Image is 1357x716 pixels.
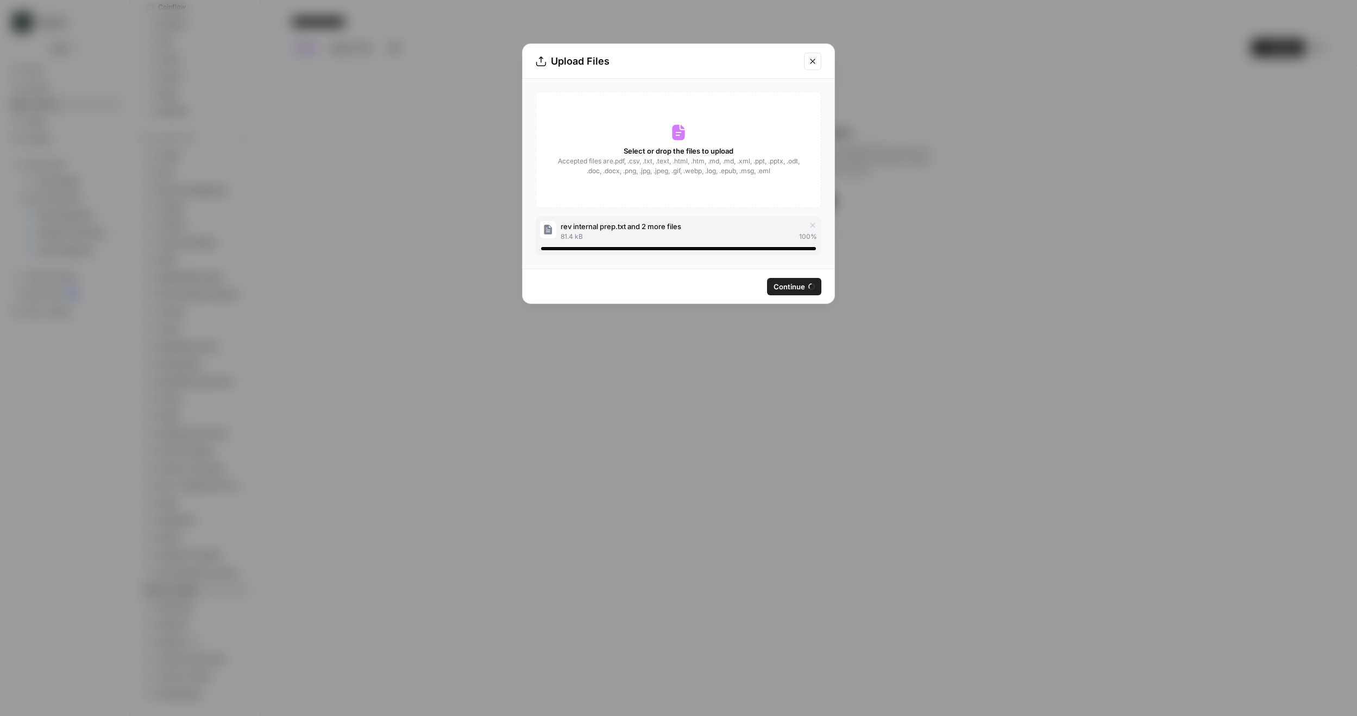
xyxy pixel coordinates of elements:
span: Accepted files are .pdf, .csv, .txt, .text, .html, .htm, .md, .md, .xml, .ppt, .pptx, .odt, .doc,... [557,156,800,176]
div: Upload Files [536,54,797,69]
span: 100 % [799,232,817,242]
button: Continue [767,278,821,295]
span: 81.4 kB [561,232,583,242]
span: rev internal prep.txt and 2 more files [561,221,681,232]
span: Select or drop the files to upload [624,145,733,156]
span: Continue [774,281,805,292]
button: Close modal [804,53,821,70]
